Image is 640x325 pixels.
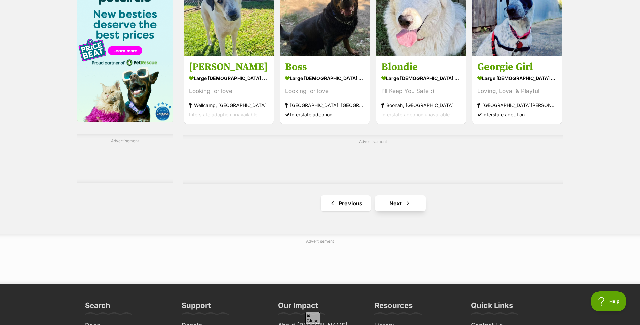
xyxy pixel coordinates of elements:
[189,73,269,83] strong: large [DEMOGRAPHIC_DATA] Dog
[285,60,365,73] h3: Boss
[183,135,563,184] div: Advertisement
[285,110,365,119] div: Interstate adoption
[182,301,211,314] h3: Support
[321,195,371,211] a: Previous page
[189,111,257,117] span: Interstate adoption unavailable
[375,195,426,211] a: Next page
[189,60,269,73] h3: [PERSON_NAME]
[472,55,562,124] a: Georgie Girl large [DEMOGRAPHIC_DATA] Dog Loving, Loyal & Playful [GEOGRAPHIC_DATA][PERSON_NAME][...
[477,86,557,96] div: Loving, Loyal & Playful
[381,86,461,96] div: I'll Keep You Safe :)
[278,301,318,314] h3: Our Impact
[285,73,365,83] strong: large [DEMOGRAPHIC_DATA] Dog
[183,195,563,211] nav: Pagination
[477,110,557,119] div: Interstate adoption
[189,86,269,96] div: Looking for love
[477,73,557,83] strong: large [DEMOGRAPHIC_DATA] Dog
[77,134,173,183] div: Advertisement
[381,101,461,110] strong: Boonah, [GEOGRAPHIC_DATA]
[591,291,627,311] iframe: Help Scout Beacon - Open
[189,101,269,110] strong: Wellcamp, [GEOGRAPHIC_DATA]
[381,60,461,73] h3: Blondie
[85,301,110,314] h3: Search
[381,111,450,117] span: Interstate adoption unavailable
[184,55,274,124] a: [PERSON_NAME] large [DEMOGRAPHIC_DATA] Dog Looking for love Wellcamp, [GEOGRAPHIC_DATA] Interstat...
[471,301,513,314] h3: Quick Links
[376,55,466,124] a: Blondie large [DEMOGRAPHIC_DATA] Dog I'll Keep You Safe :) Boonah, [GEOGRAPHIC_DATA] Interstate a...
[285,86,365,96] div: Looking for love
[381,73,461,83] strong: large [DEMOGRAPHIC_DATA] Dog
[285,101,365,110] strong: [GEOGRAPHIC_DATA], [GEOGRAPHIC_DATA]
[374,301,413,314] h3: Resources
[477,60,557,73] h3: Georgie Girl
[280,55,370,124] a: Boss large [DEMOGRAPHIC_DATA] Dog Looking for love [GEOGRAPHIC_DATA], [GEOGRAPHIC_DATA] Interstat...
[305,312,320,324] span: Close
[477,101,557,110] strong: [GEOGRAPHIC_DATA][PERSON_NAME][GEOGRAPHIC_DATA]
